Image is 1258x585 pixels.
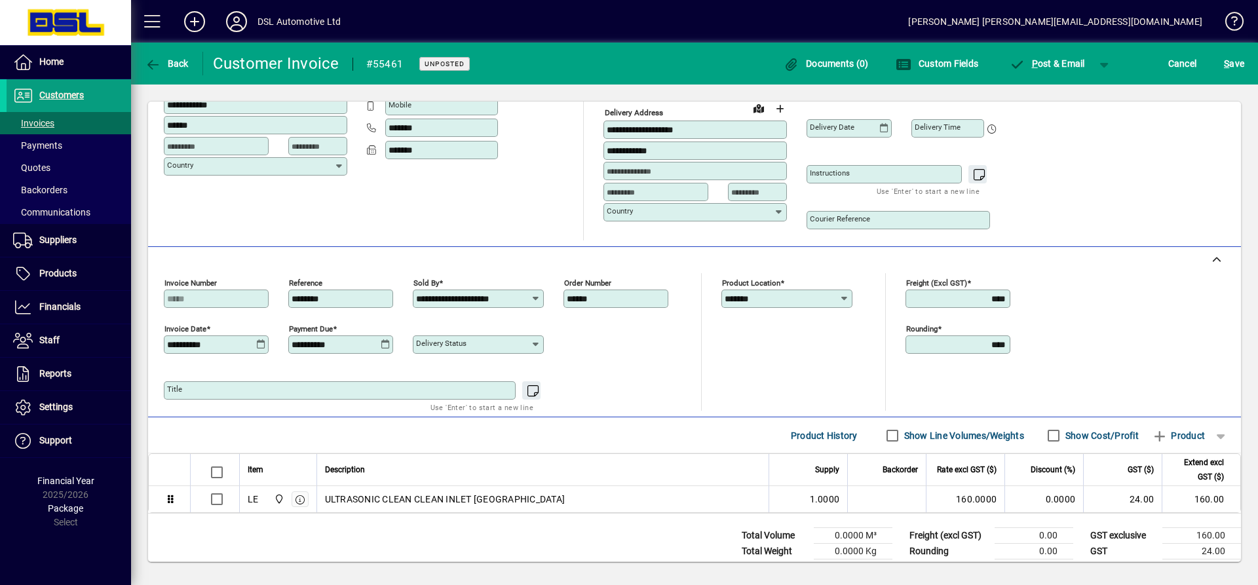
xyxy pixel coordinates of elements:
span: Back [145,58,189,69]
a: Products [7,257,131,290]
mat-label: Invoice number [164,278,217,288]
span: ost & Email [1009,58,1085,69]
mat-label: Invoice date [164,324,206,333]
a: Invoices [7,112,131,134]
span: Settings [39,402,73,412]
span: 1.0000 [810,493,840,506]
span: ULTRASONIC CLEAN CLEAN INLET [GEOGRAPHIC_DATA] [325,493,565,506]
span: Backorders [13,185,67,195]
mat-label: Delivery time [915,123,961,132]
td: GST exclusive [1084,528,1162,544]
span: Product [1152,425,1205,446]
mat-label: Country [607,206,633,216]
a: Reports [7,358,131,390]
a: Home [7,46,131,79]
mat-hint: Use 'Enter' to start a new line [430,400,533,415]
span: Custom Fields [896,58,978,69]
mat-hint: Use 'Enter' to start a new line [877,183,980,198]
button: Back [142,52,192,75]
a: Backorders [7,179,131,201]
span: Documents (0) [784,58,869,69]
span: Cancel [1168,53,1197,74]
td: GST inclusive [1084,559,1162,576]
mat-label: Mobile [389,100,411,109]
mat-label: Delivery date [810,123,854,132]
a: Payments [7,134,131,157]
span: Rate excl GST ($) [937,462,997,477]
span: Package [48,503,83,514]
span: Quotes [13,162,50,173]
button: Add [174,10,216,33]
td: 184.00 [1162,559,1241,576]
button: Product History [786,424,863,447]
span: Invoices [13,118,54,128]
a: Support [7,425,131,457]
td: 160.00 [1162,486,1240,512]
span: Item [248,462,263,477]
span: Communications [13,207,90,217]
a: Quotes [7,157,131,179]
a: Staff [7,324,131,357]
span: Support [39,435,72,445]
mat-label: Delivery status [416,339,467,348]
td: Freight (excl GST) [903,528,995,544]
td: 0.0000 Kg [814,544,892,559]
td: Rounding [903,544,995,559]
span: S [1224,58,1229,69]
td: GST [1084,544,1162,559]
div: [PERSON_NAME] [PERSON_NAME][EMAIL_ADDRESS][DOMAIN_NAME] [908,11,1202,32]
span: Unposted [425,60,465,68]
td: 24.00 [1083,486,1162,512]
span: Financials [39,301,81,312]
span: Payments [13,140,62,151]
button: Cancel [1165,52,1200,75]
td: 0.00 [995,528,1073,544]
a: Financials [7,291,131,324]
mat-label: Payment due [289,324,333,333]
td: Total Weight [735,544,814,559]
span: Staff [39,335,60,345]
td: 0.0000 [1004,486,1083,512]
mat-label: Reference [289,278,322,288]
span: Suppliers [39,235,77,245]
mat-label: Courier Reference [810,214,870,223]
button: Product [1145,424,1211,447]
a: Settings [7,391,131,424]
td: Total Volume [735,528,814,544]
a: View on map [748,98,769,119]
mat-label: Freight (excl GST) [906,278,967,288]
a: Communications [7,201,131,223]
div: 160.0000 [934,493,997,506]
td: 24.00 [1162,544,1241,559]
span: ave [1224,53,1244,74]
button: Save [1221,52,1248,75]
button: Choose address [769,98,790,119]
button: Profile [216,10,257,33]
label: Show Cost/Profit [1063,429,1139,442]
a: Suppliers [7,224,131,257]
div: LE [248,493,259,506]
span: Product History [791,425,858,446]
mat-label: Product location [722,278,780,288]
mat-label: Rounding [906,324,938,333]
span: P [1032,58,1038,69]
span: Extend excl GST ($) [1170,455,1224,484]
span: Description [325,462,365,477]
span: Central [271,492,286,506]
mat-label: Title [167,385,182,394]
span: Reports [39,368,71,379]
button: Post & Email [1002,52,1092,75]
app-page-header-button: Back [131,52,203,75]
span: Supply [815,462,839,477]
mat-label: Instructions [810,168,850,178]
mat-label: Sold by [413,278,439,288]
a: Knowledge Base [1215,3,1242,45]
span: GST ($) [1128,462,1154,477]
span: Customers [39,90,84,100]
td: 0.00 [995,544,1073,559]
span: Backorder [883,462,918,477]
button: Documents (0) [780,52,872,75]
td: 0.0000 M³ [814,528,892,544]
button: Custom Fields [892,52,982,75]
div: DSL Automotive Ltd [257,11,341,32]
